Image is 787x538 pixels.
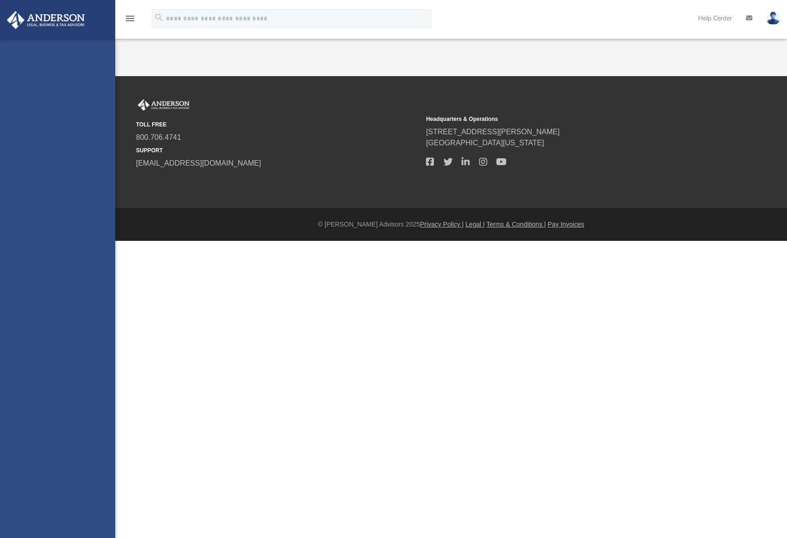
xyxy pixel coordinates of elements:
[426,128,560,136] a: [STREET_ADDRESS][PERSON_NAME]
[154,12,164,23] i: search
[486,221,546,228] a: Terms & Conditions |
[136,133,181,141] a: 800.706.4741
[466,221,485,228] a: Legal |
[136,159,261,167] a: [EMAIL_ADDRESS][DOMAIN_NAME]
[124,18,136,24] a: menu
[766,12,780,25] img: User Pic
[420,221,464,228] a: Privacy Policy |
[124,13,136,24] i: menu
[136,120,420,129] small: TOLL FREE
[4,11,88,29] img: Anderson Advisors Platinum Portal
[136,99,191,111] img: Anderson Advisors Platinum Portal
[115,220,787,229] div: © [PERSON_NAME] Advisors 2025
[548,221,584,228] a: Pay Invoices
[426,115,710,123] small: Headquarters & Operations
[136,146,420,155] small: SUPPORT
[426,139,544,147] a: [GEOGRAPHIC_DATA][US_STATE]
